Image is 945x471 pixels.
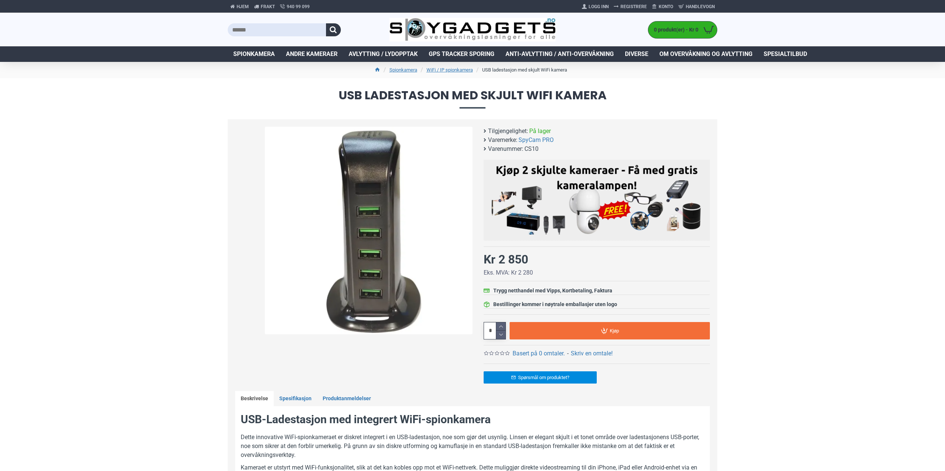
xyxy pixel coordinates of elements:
[389,66,417,74] a: Spionkamera
[625,50,648,59] span: Diverse
[427,66,473,74] a: WiFi / IP spionkamera
[237,3,249,10] span: Hjem
[506,50,614,59] span: Anti-avlytting / Anti-overvåkning
[488,127,528,136] b: Tilgjengelighet:
[524,145,539,153] span: CS10
[429,50,494,59] span: GPS Tracker Sporing
[317,391,376,407] a: Produktanmeldelser
[500,46,619,62] a: Anti-avlytting / Anti-overvåkning
[286,50,337,59] span: Andre kameraer
[484,251,528,268] div: Kr 2 850
[241,433,704,460] p: Dette innovative WiFi-spionkameraet er diskret integrert i en USB-ladestasjon, noe som gjør det u...
[349,50,418,59] span: Avlytting / Lydopptak
[484,371,597,384] a: Spørsmål om produktet?
[228,46,280,62] a: Spionkamera
[676,1,717,13] a: Handlevogn
[611,1,649,13] a: Registrere
[488,145,523,153] b: Varenummer:
[571,349,613,358] a: Skriv en omtale!
[265,127,472,334] img: Spionkamera med WiFi i USB ladestasjon - SpyGadgets.no
[579,1,611,13] a: Logg Inn
[659,50,753,59] span: Om overvåkning og avlytting
[764,50,807,59] span: Spesialtilbud
[274,391,317,407] a: Spesifikasjon
[241,412,704,427] h2: USB-Ladestasjon med integrert WiFi-spionkamera
[620,3,647,10] span: Registrere
[567,350,569,357] b: -
[493,301,617,308] div: Bestillinger kommer i nøytrale emballasjer uten logo
[261,3,275,10] span: Frakt
[589,3,609,10] span: Logg Inn
[488,136,517,145] b: Varemerke:
[233,50,275,59] span: Spionkamera
[343,46,423,62] a: Avlytting / Lydopptak
[686,3,715,10] span: Handlevogn
[654,46,758,62] a: Om overvåkning og avlytting
[389,18,556,42] img: SpyGadgets.no
[648,21,717,38] a: 0 produkt(er) - Kr 0
[648,26,700,34] span: 0 produkt(er) - Kr 0
[758,46,813,62] a: Spesialtilbud
[610,328,619,333] span: Kjøp
[489,163,704,235] img: Kjøp 2 skjulte kameraer – Få med gratis kameralampe!
[659,3,673,10] span: Konto
[529,127,551,136] span: På lager
[423,46,500,62] a: GPS Tracker Sporing
[649,1,676,13] a: Konto
[228,89,717,108] span: USB ladestasjon med skjult WiFi kamera
[518,136,554,145] a: SpyCam PRO
[280,46,343,62] a: Andre kameraer
[619,46,654,62] a: Diverse
[235,391,274,407] a: Beskrivelse
[513,349,565,358] a: Basert på 0 omtaler.
[287,3,310,10] span: 940 99 099
[493,287,612,295] div: Trygg netthandel med Vipps, Kortbetaling, Faktura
